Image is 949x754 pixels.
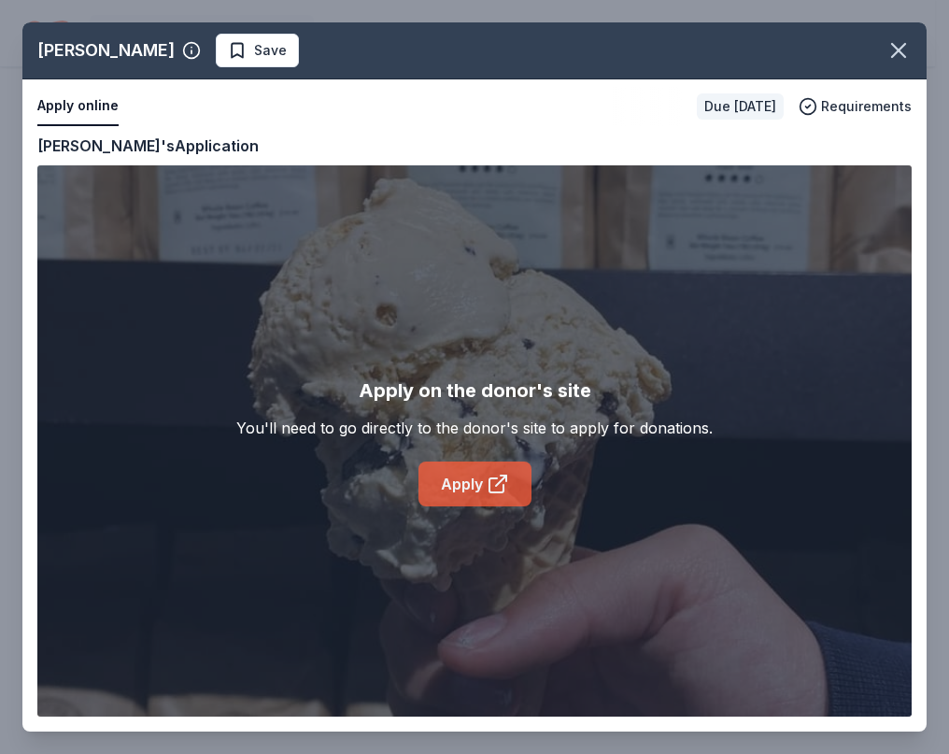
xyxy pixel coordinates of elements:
[37,134,259,158] div: [PERSON_NAME]'s Application
[37,36,175,65] div: [PERSON_NAME]
[697,93,784,120] div: Due [DATE]
[418,462,531,506] a: Apply
[216,34,299,67] button: Save
[254,39,287,62] span: Save
[799,95,912,118] button: Requirements
[359,376,591,405] div: Apply on the donor's site
[37,87,119,126] button: Apply online
[236,417,713,439] div: You'll need to go directly to the donor's site to apply for donations.
[821,95,912,118] span: Requirements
